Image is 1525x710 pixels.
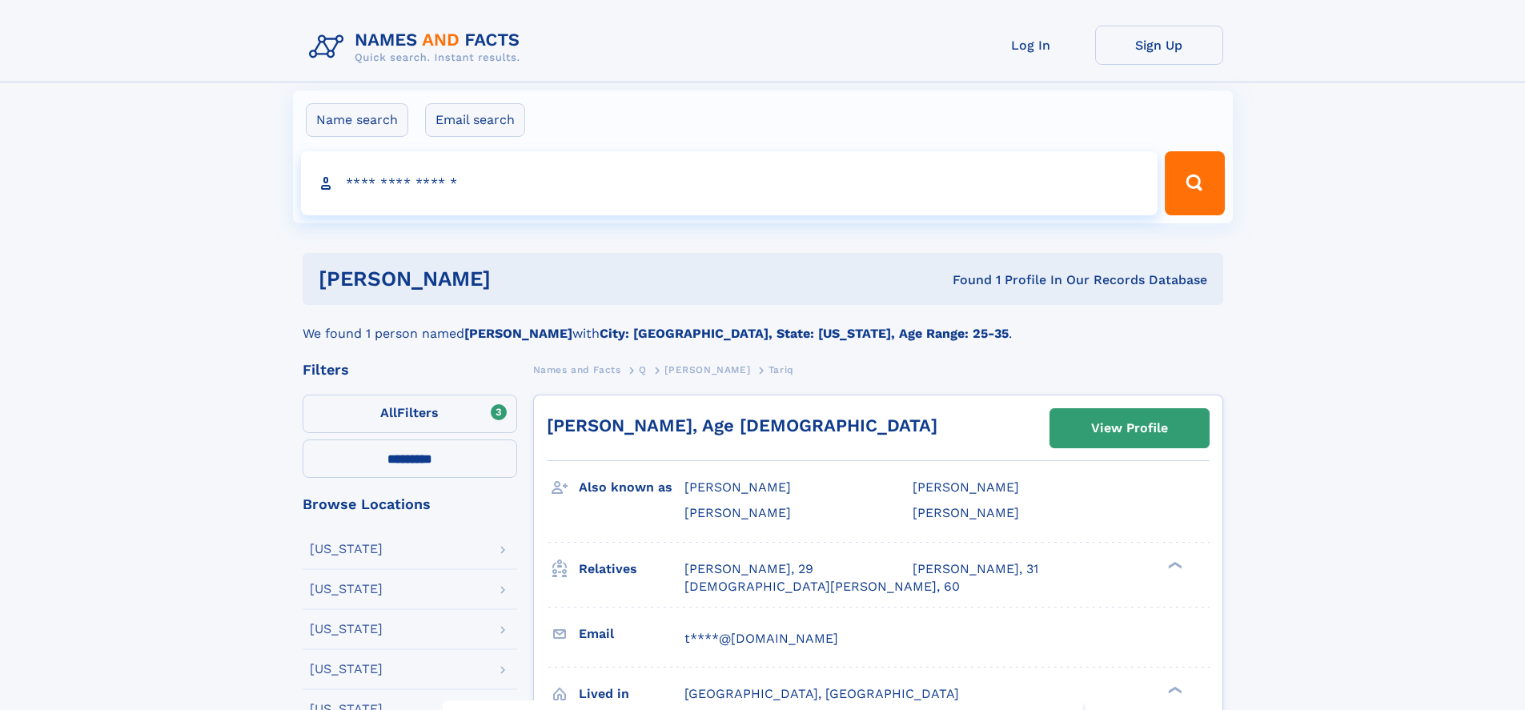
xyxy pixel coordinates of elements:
[306,103,408,137] label: Name search
[579,680,684,708] h3: Lived in
[913,505,1019,520] span: [PERSON_NAME]
[310,583,383,596] div: [US_STATE]
[533,359,621,379] a: Names and Facts
[600,326,1009,341] b: City: [GEOGRAPHIC_DATA], State: [US_STATE], Age Range: 25-35
[664,359,750,379] a: [PERSON_NAME]
[684,479,791,495] span: [PERSON_NAME]
[319,269,722,289] h1: [PERSON_NAME]
[303,26,533,69] img: Logo Names and Facts
[684,560,813,578] a: [PERSON_NAME], 29
[547,415,937,435] a: [PERSON_NAME], Age [DEMOGRAPHIC_DATA]
[310,663,383,676] div: [US_STATE]
[684,686,959,701] span: [GEOGRAPHIC_DATA], [GEOGRAPHIC_DATA]
[310,623,383,636] div: [US_STATE]
[639,359,647,379] a: Q
[1095,26,1223,65] a: Sign Up
[967,26,1095,65] a: Log In
[721,271,1207,289] div: Found 1 Profile In Our Records Database
[303,497,517,511] div: Browse Locations
[913,560,1038,578] a: [PERSON_NAME], 31
[1164,684,1183,695] div: ❯
[303,305,1223,343] div: We found 1 person named with .
[639,364,647,375] span: Q
[664,364,750,375] span: [PERSON_NAME]
[310,543,383,556] div: [US_STATE]
[1164,560,1183,570] div: ❯
[464,326,572,341] b: [PERSON_NAME]
[769,364,794,375] span: Tariq
[303,395,517,433] label: Filters
[1050,409,1209,447] a: View Profile
[913,479,1019,495] span: [PERSON_NAME]
[380,405,397,420] span: All
[684,505,791,520] span: [PERSON_NAME]
[301,151,1158,215] input: search input
[684,578,960,596] a: [DEMOGRAPHIC_DATA][PERSON_NAME], 60
[1091,410,1168,447] div: View Profile
[303,363,517,377] div: Filters
[579,556,684,583] h3: Relatives
[579,620,684,648] h3: Email
[1165,151,1224,215] button: Search Button
[425,103,525,137] label: Email search
[579,474,684,501] h3: Also known as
